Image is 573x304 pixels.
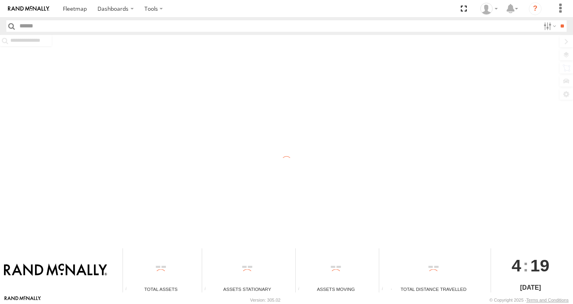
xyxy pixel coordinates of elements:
[526,298,569,302] a: Terms and Conditions
[379,286,487,292] div: Total Distance Travelled
[4,263,107,277] img: Rand McNally
[530,248,550,283] span: 19
[491,283,570,292] div: [DATE]
[202,287,214,292] div: Total number of assets current stationary.
[4,296,41,304] a: Visit our Website
[8,6,49,12] img: rand-logo.svg
[540,20,557,32] label: Search Filter Options
[123,286,199,292] div: Total Assets
[250,298,281,302] div: Version: 305.02
[512,248,521,283] span: 4
[491,248,570,283] div: :
[123,287,135,292] div: Total number of Enabled Assets
[489,298,569,302] div: © Copyright 2025 -
[296,287,308,292] div: Total number of assets current in transit.
[379,287,391,292] div: Total distance travelled by all assets within specified date range and applied filters
[296,286,376,292] div: Assets Moving
[477,3,501,15] div: Valeo Dash
[529,2,542,15] i: ?
[202,286,292,292] div: Assets Stationary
